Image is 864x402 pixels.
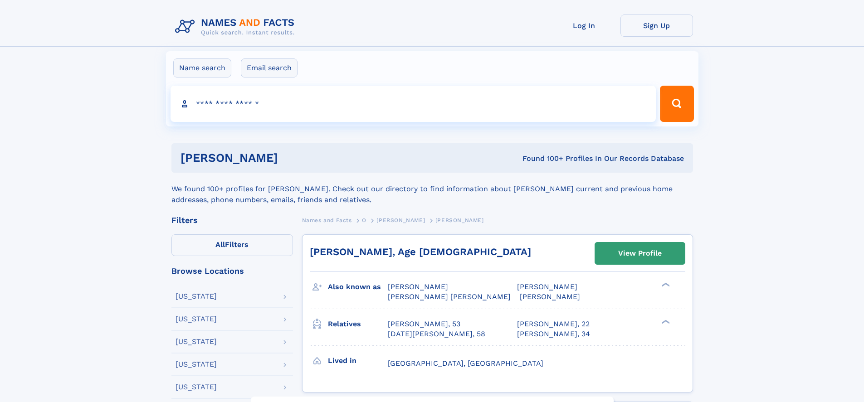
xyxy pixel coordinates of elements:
[176,293,217,300] div: [US_STATE]
[176,338,217,345] div: [US_STATE]
[376,214,425,226] a: [PERSON_NAME]
[520,292,580,301] span: [PERSON_NAME]
[181,152,400,164] h1: [PERSON_NAME]
[176,361,217,368] div: [US_STATE]
[171,234,293,256] label: Filters
[328,279,388,295] h3: Also known as
[328,353,388,368] h3: Lived in
[388,292,511,301] span: [PERSON_NAME] [PERSON_NAME]
[310,246,531,257] a: [PERSON_NAME], Age [DEMOGRAPHIC_DATA]
[362,214,366,226] a: O
[171,15,302,39] img: Logo Names and Facts
[171,216,293,224] div: Filters
[241,58,298,77] label: Email search
[328,316,388,332] h3: Relatives
[171,173,693,205] div: We found 100+ profiles for [PERSON_NAME]. Check out our directory to find information about [PERS...
[435,217,484,223] span: [PERSON_NAME]
[171,267,293,275] div: Browse Locations
[388,282,448,291] span: [PERSON_NAME]
[400,154,684,164] div: Found 100+ Profiles In Our Records Database
[548,15,620,37] a: Log In
[517,329,590,339] a: [PERSON_NAME], 34
[659,319,670,325] div: ❯
[618,243,662,264] div: View Profile
[388,319,460,329] a: [PERSON_NAME], 53
[302,214,352,226] a: Names and Facts
[362,217,366,223] span: O
[659,282,670,288] div: ❯
[376,217,425,223] span: [PERSON_NAME]
[388,329,485,339] a: [DATE][PERSON_NAME], 58
[517,319,590,329] a: [PERSON_NAME], 22
[176,315,217,323] div: [US_STATE]
[388,359,543,368] span: [GEOGRAPHIC_DATA], [GEOGRAPHIC_DATA]
[517,282,577,291] span: [PERSON_NAME]
[173,58,231,77] label: Name search
[660,86,693,122] button: Search Button
[215,240,225,249] span: All
[176,383,217,391] div: [US_STATE]
[620,15,693,37] a: Sign Up
[171,86,656,122] input: search input
[595,242,685,264] a: View Profile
